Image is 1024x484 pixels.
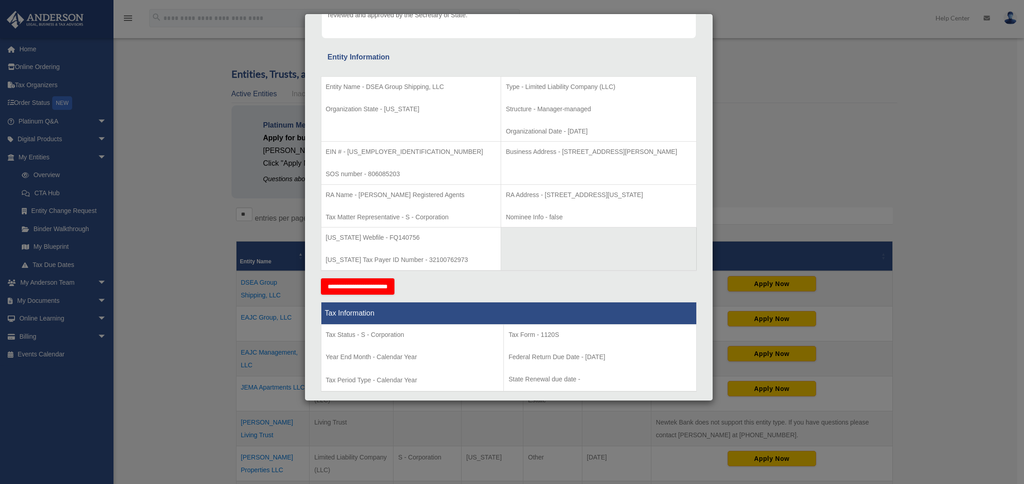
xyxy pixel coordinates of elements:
p: Federal Return Due Date - [DATE] [508,351,691,363]
p: Entity Name - DSEA Group Shipping, LLC [326,81,497,93]
p: Tax Matter Representative - S - Corporation [326,212,497,223]
p: Tax Status - S - Corporation [326,329,499,341]
p: Business Address - [STREET_ADDRESS][PERSON_NAME] [506,146,691,158]
p: [US_STATE] Webfile - FQ140756 [326,232,497,243]
p: State Renewal due date - [508,374,691,385]
p: Structure - Manager-managed [506,104,691,115]
p: [US_STATE] Tax Payer ID Number - 32100762973 [326,254,497,266]
p: RA Address - [STREET_ADDRESS][US_STATE] [506,189,691,201]
th: Tax Information [321,302,696,324]
p: RA Name - [PERSON_NAME] Registered Agents [326,189,497,201]
p: Nominee Info - false [506,212,691,223]
p: SOS number - 806085203 [326,168,497,180]
p: Organizational Date - [DATE] [506,126,691,137]
p: Organization State - [US_STATE] [326,104,497,115]
td: Tax Period Type - Calendar Year [321,324,504,391]
p: EIN # - [US_EMPLOYER_IDENTIFICATION_NUMBER] [326,146,497,158]
p: Tax Form - 1120S [508,329,691,341]
div: Entity Information [328,51,690,64]
p: Type - Limited Liability Company (LLC) [506,81,691,93]
p: Year End Month - Calendar Year [326,351,499,363]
